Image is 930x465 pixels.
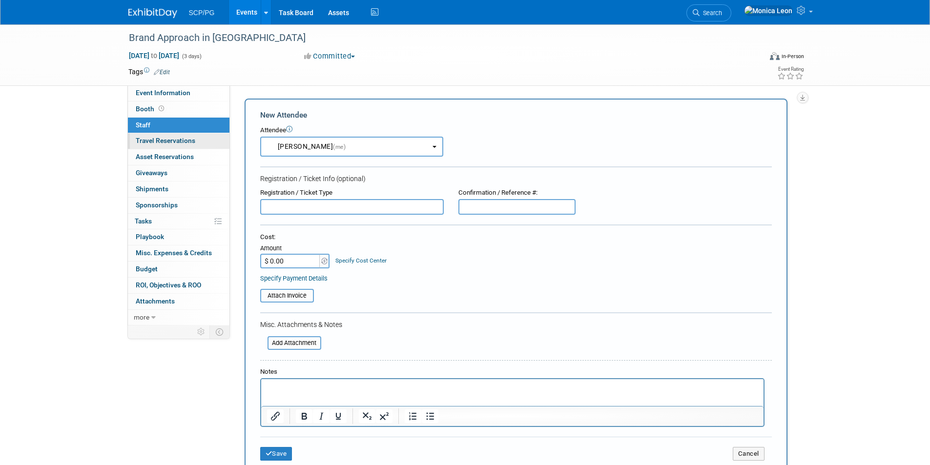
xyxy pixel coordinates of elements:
[128,67,170,77] td: Tags
[376,409,393,423] button: Superscript
[260,137,443,157] button: [PERSON_NAME](me)
[136,121,150,129] span: Staff
[128,198,229,213] a: Sponsorships
[157,105,166,112] span: Booth not reserved yet
[135,217,152,225] span: Tasks
[136,153,194,161] span: Asset Reservations
[704,51,805,65] div: Event Format
[330,409,347,423] button: Underline
[260,188,444,198] div: Registration / Ticket Type
[128,278,229,293] a: ROI, Objectives & ROO
[128,310,229,325] a: more
[128,133,229,149] a: Travel Reservations
[128,182,229,197] a: Shipments
[136,265,158,273] span: Budget
[260,275,328,282] a: Specify Payment Details
[136,297,175,305] span: Attachments
[260,233,772,242] div: Cost:
[458,188,576,198] div: Confirmation / Reference #:
[128,294,229,309] a: Attachments
[136,233,164,241] span: Playbook
[128,229,229,245] a: Playbook
[744,5,793,16] img: Monica Leon
[733,447,765,461] button: Cancel
[700,9,722,17] span: Search
[128,165,229,181] a: Giveaways
[125,29,747,47] div: Brand Approach in [GEOGRAPHIC_DATA]
[686,4,731,21] a: Search
[296,409,312,423] button: Bold
[260,244,331,254] div: Amount
[136,169,167,177] span: Giveaways
[128,85,229,101] a: Event Information
[128,214,229,229] a: Tasks
[260,367,765,377] div: Notes
[260,174,772,183] div: Registration / Ticket Info (optional)
[313,409,330,423] button: Italic
[261,379,764,406] iframe: Rich Text Area
[267,142,346,150] span: [PERSON_NAME]
[128,149,229,165] a: Asset Reservations
[301,51,359,61] button: Committed
[335,257,387,264] a: Specify Cost Center
[136,201,178,209] span: Sponsorships
[134,313,149,321] span: more
[260,320,772,329] div: Misc. Attachments & Notes
[136,105,166,113] span: Booth
[189,9,215,17] span: SCP/PG
[267,409,284,423] button: Insert/edit link
[136,185,168,193] span: Shipments
[422,409,438,423] button: Bullet list
[260,447,292,461] button: Save
[359,409,375,423] button: Subscript
[128,101,229,117] a: Booth
[128,262,229,277] a: Budget
[405,409,421,423] button: Numbered list
[260,110,772,121] div: New Attendee
[128,245,229,261] a: Misc. Expenses & Credits
[136,281,201,289] span: ROI, Objectives & ROO
[136,249,212,257] span: Misc. Expenses & Credits
[770,52,780,60] img: Format-Inperson.png
[128,51,180,60] span: [DATE] [DATE]
[136,89,190,97] span: Event Information
[209,325,229,338] td: Toggle Event Tabs
[128,118,229,133] a: Staff
[781,53,804,60] div: In-Person
[193,325,210,338] td: Personalize Event Tab Strip
[777,67,804,72] div: Event Rating
[260,126,772,135] div: Attendee
[136,137,195,144] span: Travel Reservations
[333,143,346,150] span: (me)
[154,69,170,76] a: Edit
[181,53,202,60] span: (3 days)
[128,8,177,18] img: ExhibitDay
[149,52,159,60] span: to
